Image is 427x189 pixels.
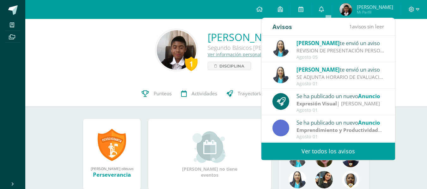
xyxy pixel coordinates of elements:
img: event_small.png [192,131,227,163]
span: Anuncio [358,92,380,100]
strong: Expresión Visual [296,100,337,107]
span: Trayectoria [238,90,263,97]
a: [PERSON_NAME] [208,30,297,44]
div: [PERSON_NAME] obtuvo [89,166,134,171]
span: [PERSON_NAME] [357,4,393,10]
img: 39d12c75fc7c08c1d8db18f8fb38dc3f.png [342,171,359,188]
img: 49168807a2b8cca0ef2119beca2bd5ad.png [272,67,289,83]
div: Perseverancia [89,171,134,178]
span: Disciplina [219,62,244,70]
div: Segundo Básicos [PERSON_NAME] [208,44,297,51]
a: Trayectoria [222,81,268,106]
div: Agosto 01 [296,134,384,139]
div: Se ha publicado un nuevo [296,92,384,100]
a: Punteos [137,81,176,106]
span: [PERSON_NAME] [296,39,340,47]
strong: Emprendimiento y Productividad [296,127,382,133]
div: REVISION DE PRESENTACIÓN PERSONAL: Saludos Cordiales Les recordamos que estamos en evaluaciones d... [296,47,384,54]
div: SE ADJUNTA HORARIO DE EVALUACIONES: Saludos cordiales, se adjunta horario de evaluaciones para la... [296,74,384,81]
div: 1 [185,56,198,71]
span: Mi Perfil [357,9,393,15]
div: te envió un aviso [296,39,384,47]
div: Agosto 05 [296,55,384,60]
span: Actividades [192,90,217,97]
img: 9fe0fd17307f8b952d7b109f04598178.png [289,171,306,188]
div: Se ha publicado un nuevo [296,118,384,127]
img: 49168807a2b8cca0ef2119beca2bd5ad.png [272,40,289,57]
span: avisos sin leer [349,23,384,30]
span: [PERSON_NAME] [296,66,340,73]
span: 1 [349,23,352,30]
img: 73802ff053b96be4d416064cb46eb66b.png [315,171,333,188]
div: Agosto 01 [296,108,384,113]
a: Disciplina [208,62,251,70]
a: Ver información personal... [208,51,265,57]
span: Anuncio [358,119,380,126]
div: | [PERSON_NAME] [296,100,384,107]
span: Punteos [154,90,172,97]
div: Agosto 01 [296,81,384,86]
div: Avisos [272,18,292,35]
img: 6668c7f582a6fcc1ecfec525c3b26814.png [339,3,352,16]
div: | [PERSON_NAME] [296,127,384,134]
img: ff0ff33d17654b8b498b6e10003f7bd2.png [157,30,196,70]
div: [PERSON_NAME] no tiene eventos [178,131,241,178]
a: Ver todos los avisos [261,143,395,160]
div: te envió un aviso [296,65,384,74]
a: Actividades [176,81,222,106]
